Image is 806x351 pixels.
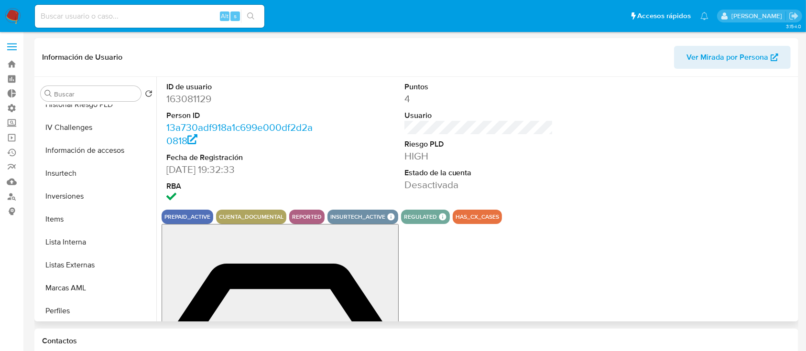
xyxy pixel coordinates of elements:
[37,139,156,162] button: Información de accesos
[166,82,316,92] dt: ID de usuario
[404,215,437,219] button: regulated
[166,120,313,148] a: 13a730adf918a1c699e000df2d2a0818
[234,11,237,21] span: s
[686,46,768,69] span: Ver Mirada por Persona
[637,11,691,21] span: Accesos rápidos
[404,92,554,106] dd: 4
[37,277,156,299] button: Marcas AML
[166,92,316,106] dd: 163081129
[700,12,708,20] a: Notificaciones
[292,215,322,219] button: reported
[37,208,156,231] button: Items
[219,215,283,219] button: cuenta_documental
[166,152,316,163] dt: Fecha de Registración
[404,149,554,163] dd: HIGH
[789,11,799,21] a: Salir
[54,90,137,98] input: Buscar
[42,53,122,62] h1: Información de Usuario
[37,299,156,322] button: Perfiles
[221,11,229,21] span: Alt
[456,215,499,219] button: has_cx_cases
[404,178,554,191] dd: Desactivada
[166,110,316,121] dt: Person ID
[241,10,261,23] button: search-icon
[35,10,264,22] input: Buscar usuario o caso...
[404,168,554,178] dt: Estado de la cuenta
[37,116,156,139] button: IV Challenges
[330,215,385,219] button: insurtech_active
[37,231,156,254] button: Lista Interna
[731,11,785,21] p: ezequiel.castrillon@mercadolibre.com
[42,336,791,346] h1: Contactos
[404,139,554,149] dt: Riesgo PLD
[37,254,156,277] button: Listas Externas
[404,82,554,92] dt: Puntos
[37,162,156,185] button: Insurtech
[166,163,316,176] dd: [DATE] 19:32:33
[44,90,52,97] button: Buscar
[164,215,210,219] button: prepaid_active
[674,46,791,69] button: Ver Mirada por Persona
[166,181,316,191] dt: RBA
[37,185,156,208] button: Inversiones
[404,110,554,121] dt: Usuario
[145,90,152,100] button: Volver al orden por defecto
